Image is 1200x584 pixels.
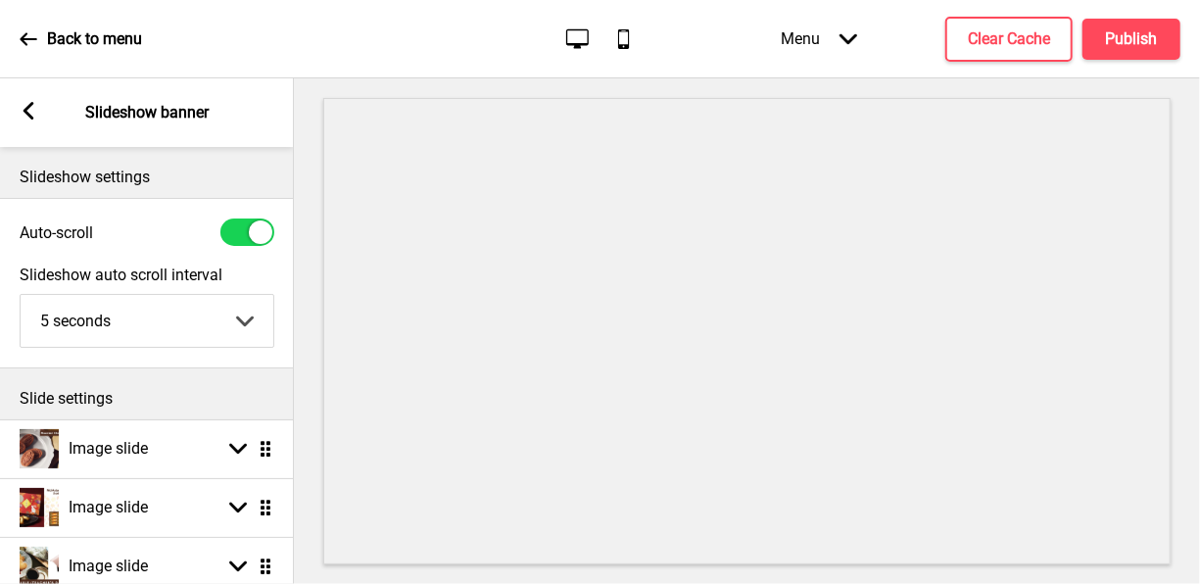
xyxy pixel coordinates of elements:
[20,266,274,284] label: Slideshow auto scroll interval
[20,167,274,188] p: Slideshow settings
[69,497,148,518] h4: Image slide
[761,10,877,68] div: Menu
[945,17,1073,62] button: Clear Cache
[968,28,1050,50] h4: Clear Cache
[1106,28,1158,50] h4: Publish
[1082,19,1180,60] button: Publish
[69,556,148,577] h4: Image slide
[20,13,142,66] a: Back to menu
[69,438,148,460] h4: Image slide
[85,102,209,123] p: Slideshow banner
[20,223,93,242] label: Auto-scroll
[47,28,142,50] p: Back to menu
[20,388,274,410] p: Slide settings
